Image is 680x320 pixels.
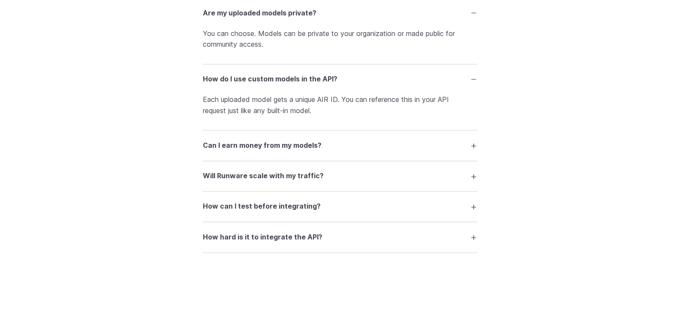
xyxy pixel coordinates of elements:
h3: Will Runware scale with my traffic? [203,170,324,182]
summary: Will Runware scale with my traffic? [203,168,477,184]
summary: Can I earn money from my models? [203,137,477,153]
p: Each uploaded model gets a unique AIR ID. You can reference this in your API request just like an... [203,94,477,116]
h3: Can I earn money from my models? [203,140,322,151]
h3: How do I use custom models in the API? [203,74,337,85]
summary: How can I test before integrating? [203,198,477,215]
summary: How hard is it to integrate the API? [203,229,477,245]
h3: How hard is it to integrate the API? [203,232,322,243]
summary: Are my uploaded models private? [203,5,477,21]
p: You can choose. Models can be private to your organization or made public for community access. [203,28,477,50]
summary: How do I use custom models in the API? [203,71,477,87]
h3: Are my uploaded models private? [203,8,316,19]
h3: How can I test before integrating? [203,201,321,212]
